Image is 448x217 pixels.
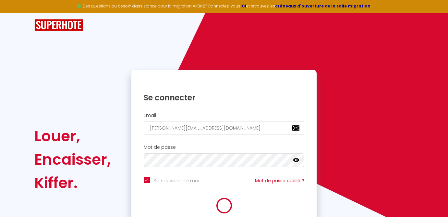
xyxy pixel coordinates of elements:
[34,171,111,195] div: Kiffer.
[34,19,83,31] img: SuperHote logo
[144,145,305,150] h2: Mot de passe
[144,113,305,118] h2: Email
[240,3,246,9] a: ICI
[144,93,305,103] h1: Se connecter
[144,121,305,135] input: Ton Email
[255,177,304,184] a: Mot de passe oublié ?
[34,124,111,148] div: Louer,
[34,148,111,171] div: Encaisser,
[275,3,370,9] a: créneaux d'ouverture de la salle migration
